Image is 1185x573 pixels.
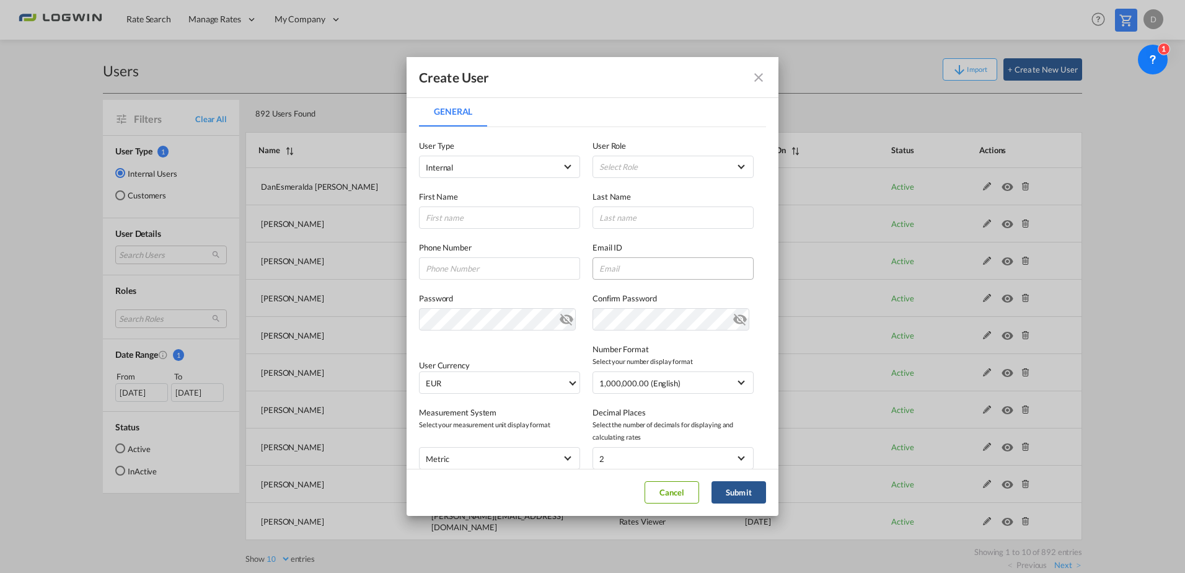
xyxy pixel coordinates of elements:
[592,140,754,152] label: User Role
[711,481,766,504] button: Submit
[419,140,580,152] label: User Type
[426,162,453,172] span: Internal
[419,241,580,254] label: Phone Number
[592,343,754,355] label: Number Format
[419,69,489,86] div: Create User
[419,257,580,280] input: Phone Number
[746,65,771,90] button: icon-close fg-AAA8AD
[592,406,754,419] label: Decimal Places
[592,257,754,280] input: Email
[592,355,754,368] span: Select your number display format
[419,360,470,370] label: User Currency
[426,454,449,464] div: metric
[559,309,574,324] md-icon: icon-eye-off
[592,292,754,304] label: Confirm Password
[419,156,580,178] md-select: company type of user: Internal
[419,97,487,127] md-tab-item: General
[419,207,580,229] input: First name
[592,207,754,229] input: Last name
[592,419,754,443] span: Select the number of decimals for displaying and calculating rates
[751,70,766,85] md-icon: icon-close fg-AAA8AD
[645,481,699,504] button: Cancel
[592,241,754,254] label: Email ID
[592,190,754,203] label: Last Name
[419,419,580,431] span: Select your measurement unit display format
[407,57,778,515] md-dialog: General General ...
[419,292,580,304] label: Password
[733,309,747,324] md-icon: icon-eye-off
[592,156,754,178] md-select: {{(ctrl.parent.createData.viewShipper && !ctrl.parent.createData.user_data.role_id) ? 'N/A' : 'Se...
[419,190,580,203] label: First Name
[419,97,500,127] md-pagination-wrapper: Use the left and right arrow keys to navigate between tabs
[599,378,681,388] div: 1,000,000.00 (English)
[419,406,580,419] label: Measurement System
[419,371,580,394] md-select: Select Currency: € EUREuro
[426,377,567,389] span: EUR
[599,454,604,464] div: 2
